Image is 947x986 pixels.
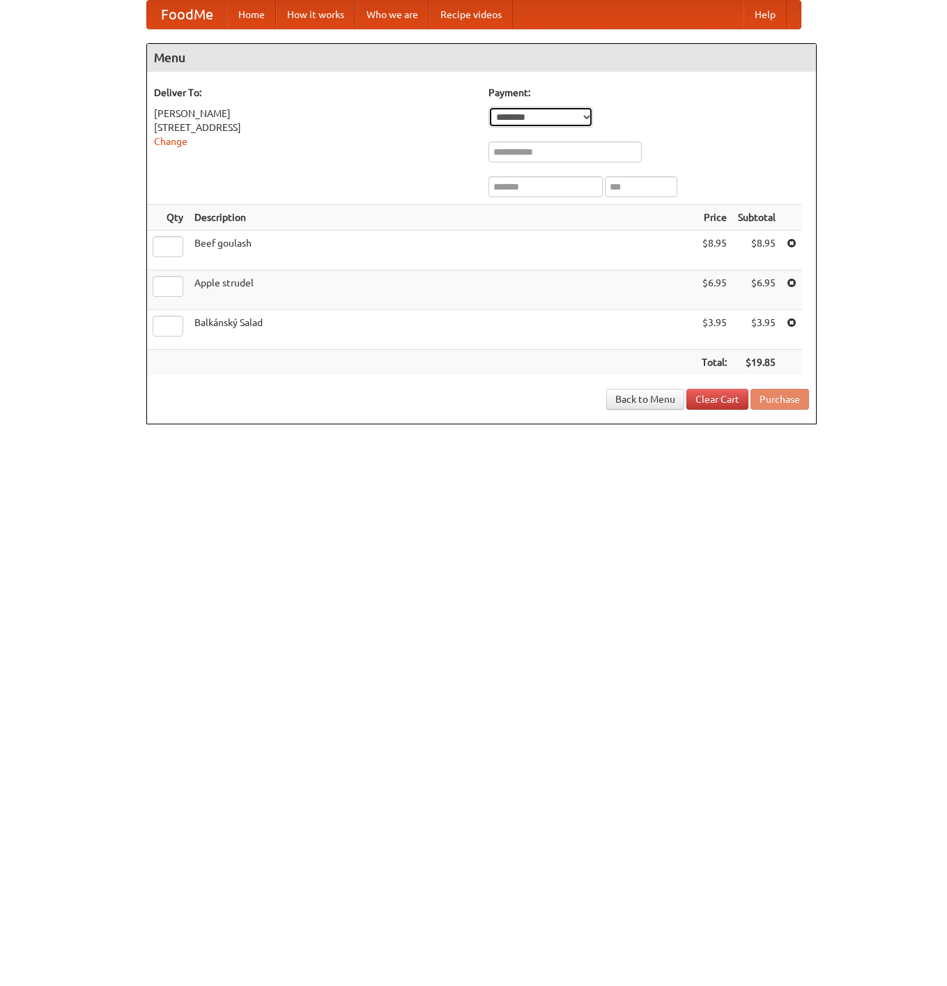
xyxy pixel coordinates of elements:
td: $8.95 [732,231,781,270]
a: Back to Menu [606,389,684,410]
td: Balkánský Salad [189,310,696,350]
a: Who we are [355,1,429,29]
h5: Payment: [488,86,809,100]
a: How it works [276,1,355,29]
a: Recipe videos [429,1,513,29]
td: Beef goulash [189,231,696,270]
td: Apple strudel [189,270,696,310]
div: [PERSON_NAME] [154,107,475,121]
a: Help [744,1,787,29]
th: Qty [147,205,189,231]
th: Description [189,205,696,231]
a: FoodMe [147,1,227,29]
a: Clear Cart [686,389,748,410]
div: [STREET_ADDRESS] [154,121,475,134]
td: $3.95 [732,310,781,350]
td: $3.95 [696,310,732,350]
a: Home [227,1,276,29]
td: $6.95 [732,270,781,310]
th: Total: [696,350,732,376]
td: $8.95 [696,231,732,270]
button: Purchase [750,389,809,410]
td: $6.95 [696,270,732,310]
th: Subtotal [732,205,781,231]
th: Price [696,205,732,231]
h5: Deliver To: [154,86,475,100]
h4: Menu [147,44,816,72]
th: $19.85 [732,350,781,376]
a: Change [154,136,187,147]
